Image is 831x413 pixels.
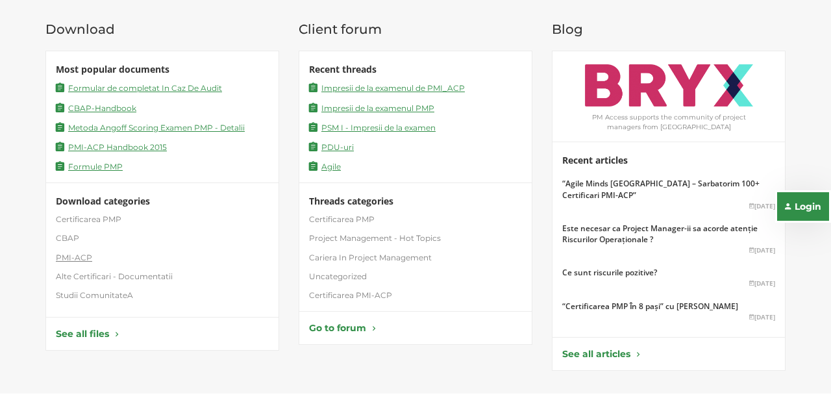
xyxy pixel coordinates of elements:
[309,159,341,172] a: Agile
[562,347,775,360] a: See all articles
[309,140,354,153] a: PDU-uri
[562,155,775,165] h4: Recent articles
[585,64,753,106] img: PMCommunity
[56,120,245,133] a: Metoda Angoff Scoring Examen PMP - Detalii
[309,81,465,94] a: Impresii de la examenul de PMI_ACP
[56,159,123,172] a: Formule PMP
[562,279,775,288] span: [DATE]
[552,22,786,36] h3: Blog
[309,252,432,263] a: Cariera In Project Management
[562,201,775,210] span: [DATE]
[309,196,522,206] h4: Threads categories
[56,81,222,94] a: Formular de completat In Caz De Audit
[562,113,775,132] p: PM Access supports the community of project managers from [GEOGRAPHIC_DATA]
[56,140,167,153] a: PMI-ACP Handbook 2015
[562,178,775,200] a: “Agile Minds [GEOGRAPHIC_DATA] – Sarbatorim 100+ Certificari PMI-ACP”
[562,312,775,321] span: [DATE]
[309,290,392,301] a: Certificarea PMI-ACP
[56,252,92,263] a: PMI-ACP
[56,271,173,282] a: Alte Certificari - Documentatii
[56,214,121,225] a: Certificarea PMP
[56,327,269,340] a: See all files
[309,120,436,133] a: PSM I - Impresii de la examen
[309,64,522,74] h4: Recent threads
[56,101,136,114] a: CBAP-Handbook
[775,190,831,223] button: Login
[562,245,775,255] span: [DATE]
[56,232,79,244] a: CBAP
[309,214,375,225] a: Certificarea PMP
[562,267,657,278] a: Ce sunt riscurile pozitive?
[309,321,522,334] a: Go to forum
[56,64,269,74] h4: Most popular documents
[56,196,269,206] h4: Download categories
[45,22,279,36] h3: Download
[562,301,738,312] a: “Certificarea PMP ȋn 8 pași” cu [PERSON_NAME]
[562,223,775,245] a: Este necesar ca Project Manager-ii sa acorde atenție Riscurilor Operaționale ?
[56,290,133,301] a: Studii ComunitateA
[299,22,532,36] h3: Client forum
[309,232,441,244] a: Project Management - Hot Topics
[309,271,367,282] a: Uncategorized
[309,101,434,114] a: Impresii de la examenul PMP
